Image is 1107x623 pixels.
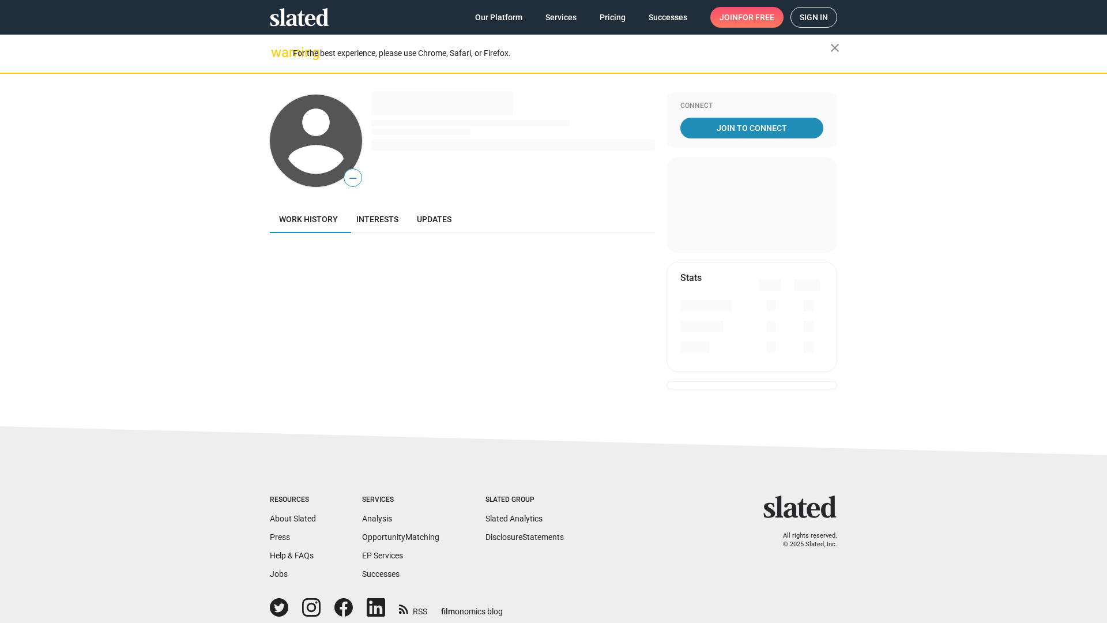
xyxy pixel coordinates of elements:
span: Sign in [800,7,828,27]
span: Successes [649,7,687,28]
a: Services [536,7,586,28]
span: Interests [356,215,398,224]
span: film [441,607,455,616]
a: Press [270,532,290,542]
mat-icon: close [828,41,842,55]
a: Join To Connect [680,118,823,138]
a: Interests [347,205,408,233]
a: Jobs [270,569,288,579]
span: Our Platform [475,7,522,28]
a: RSS [399,599,427,617]
a: Analysis [362,514,392,523]
span: Join [720,7,774,28]
a: Sign in [790,7,837,28]
a: EP Services [362,551,403,560]
div: Services [362,496,439,505]
span: Work history [279,215,338,224]
span: Updates [417,215,451,224]
a: Updates [408,205,461,233]
a: Slated Analytics [485,514,543,523]
a: filmonomics blog [441,597,503,617]
p: All rights reserved. © 2025 Slated, Inc. [771,532,837,549]
div: For the best experience, please use Chrome, Safari, or Firefox. [293,46,830,61]
a: Successes [639,7,696,28]
a: Our Platform [466,7,532,28]
span: Services [545,7,577,28]
mat-icon: warning [271,46,285,59]
a: Joinfor free [710,7,784,28]
a: About Slated [270,514,316,523]
div: Connect [680,102,823,111]
span: Pricing [600,7,626,28]
span: — [344,171,362,186]
mat-card-title: Stats [680,272,702,284]
div: Slated Group [485,496,564,505]
a: OpportunityMatching [362,532,439,542]
a: Successes [362,569,400,579]
span: for free [738,7,774,28]
a: DisclosureStatements [485,532,564,542]
span: Join To Connect [683,118,821,138]
a: Pricing [590,7,635,28]
div: Resources [270,496,316,505]
a: Help & FAQs [270,551,314,560]
a: Work history [270,205,347,233]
